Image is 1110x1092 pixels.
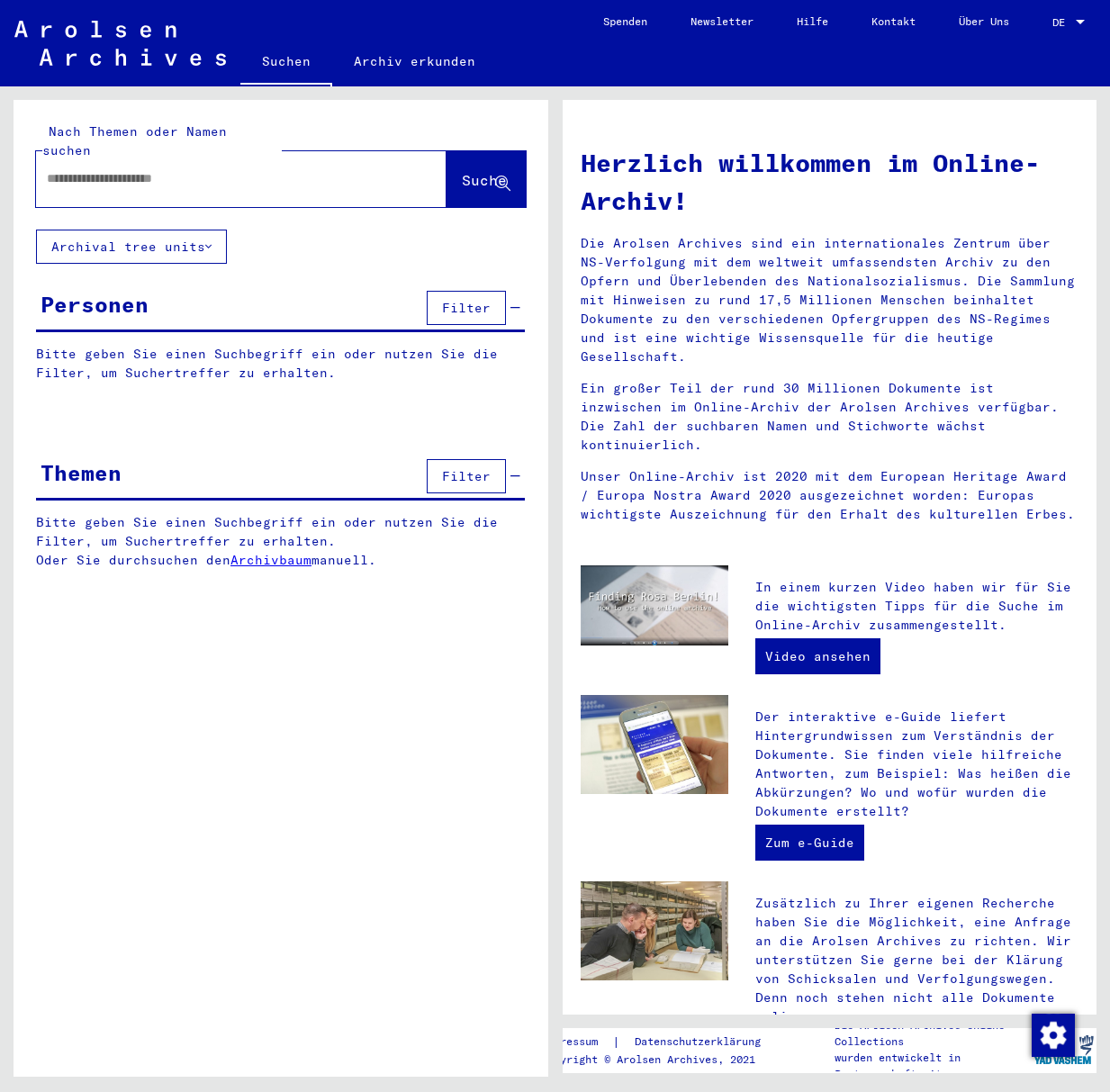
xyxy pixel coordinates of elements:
div: Themen [41,456,122,489]
a: Archivbaum [230,552,311,568]
p: Zusätzlich zu Ihrer eigenen Recherche haben Sie die Möglichkeit, eine Anfrage an die Arolsen Arch... [755,894,1078,1026]
p: Bitte geben Sie einen Suchbegriff ein oder nutzen Sie die Filter, um Suchertreffer zu erhalten. [36,345,525,383]
div: | [541,1033,782,1051]
h1: Herzlich willkommen im Online-Archiv! [581,144,1079,220]
p: Unser Online-Archiv ist 2020 mit dem European Heritage Award / Europa Nostra Award 2020 ausgezeic... [581,467,1079,524]
a: Zum e-Guide [755,825,864,861]
span: Filter [442,468,491,484]
p: Ein großer Teil der rund 30 Millionen Dokumente ist inzwischen im Online-Archiv der Arolsen Archi... [581,379,1079,455]
img: yv_logo.png [1030,1027,1097,1072]
p: Die Arolsen Archives sind ein internationales Zentrum über NS-Verfolgung mit dem weltweit umfasse... [581,234,1079,366]
img: inquiries.jpg [581,881,728,980]
a: Suchen [240,40,332,86]
a: Archiv erkunden [332,40,497,83]
a: Datenschutzerklärung [620,1033,782,1051]
div: Personen [41,288,149,320]
img: video.jpg [581,565,728,645]
a: Impressum [541,1033,612,1051]
span: DE [1052,16,1072,29]
img: Arolsen_neg.svg [14,21,226,66]
mat-label: Nach Themen oder Namen suchen [42,123,227,158]
p: Die Arolsen Archives Online-Collections [835,1017,1029,1050]
span: Filter [442,300,491,316]
p: wurden entwickelt in Partnerschaft mit [835,1050,1029,1082]
p: In einem kurzen Video haben wir für Sie die wichtigsten Tipps für die Suche im Online-Archiv zusa... [755,578,1078,635]
p: Bitte geben Sie einen Suchbegriff ein oder nutzen Sie die Filter, um Suchertreffer zu erhalten. O... [36,513,526,570]
img: eguide.jpg [581,695,728,794]
p: Copyright © Arolsen Archives, 2021 [541,1051,782,1068]
img: Zustimmung ändern [1032,1014,1075,1057]
a: Video ansehen [755,638,880,674]
button: Archival tree units [36,230,227,264]
button: Suche [447,151,526,207]
span: Suche [462,171,507,189]
button: Filter [427,459,506,493]
button: Filter [427,291,506,325]
p: Der interaktive e-Guide liefert Hintergrundwissen zum Verständnis der Dokumente. Sie finden viele... [755,708,1078,821]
